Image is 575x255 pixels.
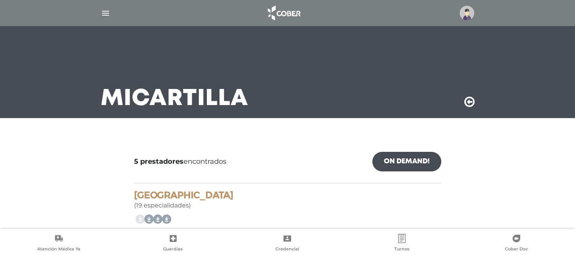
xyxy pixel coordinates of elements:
h4: [GEOGRAPHIC_DATA] [134,190,441,201]
a: Guardias [116,234,231,253]
a: Atención Médica Ya [2,234,116,253]
span: encontrados [134,156,226,167]
img: logo_cober_home-white.png [264,4,304,22]
a: Turnos [345,234,459,253]
span: Turnos [394,246,410,253]
a: On Demand! [372,152,441,171]
span: Guardias [163,246,183,253]
span: Credencial [275,246,299,253]
img: profile-placeholder.svg [460,6,474,20]
a: Cober Doc [459,234,573,253]
h3: Mi Cartilla [101,89,248,109]
div: (19 especialidades) [134,190,441,210]
a: Credencial [230,234,345,253]
span: Atención Médica Ya [37,246,80,253]
img: Cober_menu-lines-white.svg [101,8,110,18]
span: Cober Doc [505,246,528,253]
b: 5 prestadores [134,157,183,166]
